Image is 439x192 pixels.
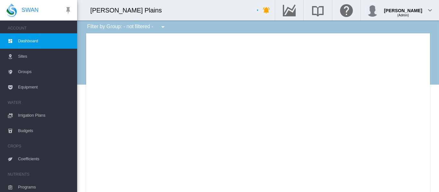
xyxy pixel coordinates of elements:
span: (Admin) [397,13,409,17]
md-icon: Go to the Data Hub [282,6,297,14]
div: [PERSON_NAME] Plains [90,6,168,15]
md-icon: icon-pin [64,6,72,14]
md-icon: Click here for help [339,6,354,14]
md-icon: Search the knowledge base [310,6,326,14]
span: CROPS [8,141,72,151]
span: Equipment [18,79,72,95]
span: ACCOUNT [8,23,72,33]
img: profile.jpg [366,4,379,17]
span: Coefficients [18,151,72,167]
span: SWAN [22,6,39,14]
md-icon: icon-bell-ring [263,6,270,14]
button: icon-menu-down [157,21,169,33]
span: Groups [18,64,72,79]
div: [PERSON_NAME] [384,5,422,11]
md-icon: icon-menu-down [159,23,167,31]
span: Budgets [18,123,72,138]
span: Sites [18,49,72,64]
span: WATER [8,97,72,108]
span: Dashboard [18,33,72,49]
button: icon-bell-ring [260,4,273,17]
img: SWAN-Landscape-Logo-Colour-drop.png [6,4,17,17]
span: NUTRIENTS [8,169,72,179]
md-icon: icon-chevron-down [426,6,434,14]
div: Filter by Group: - not filtered - [82,21,171,33]
span: Irrigation Plans [18,108,72,123]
